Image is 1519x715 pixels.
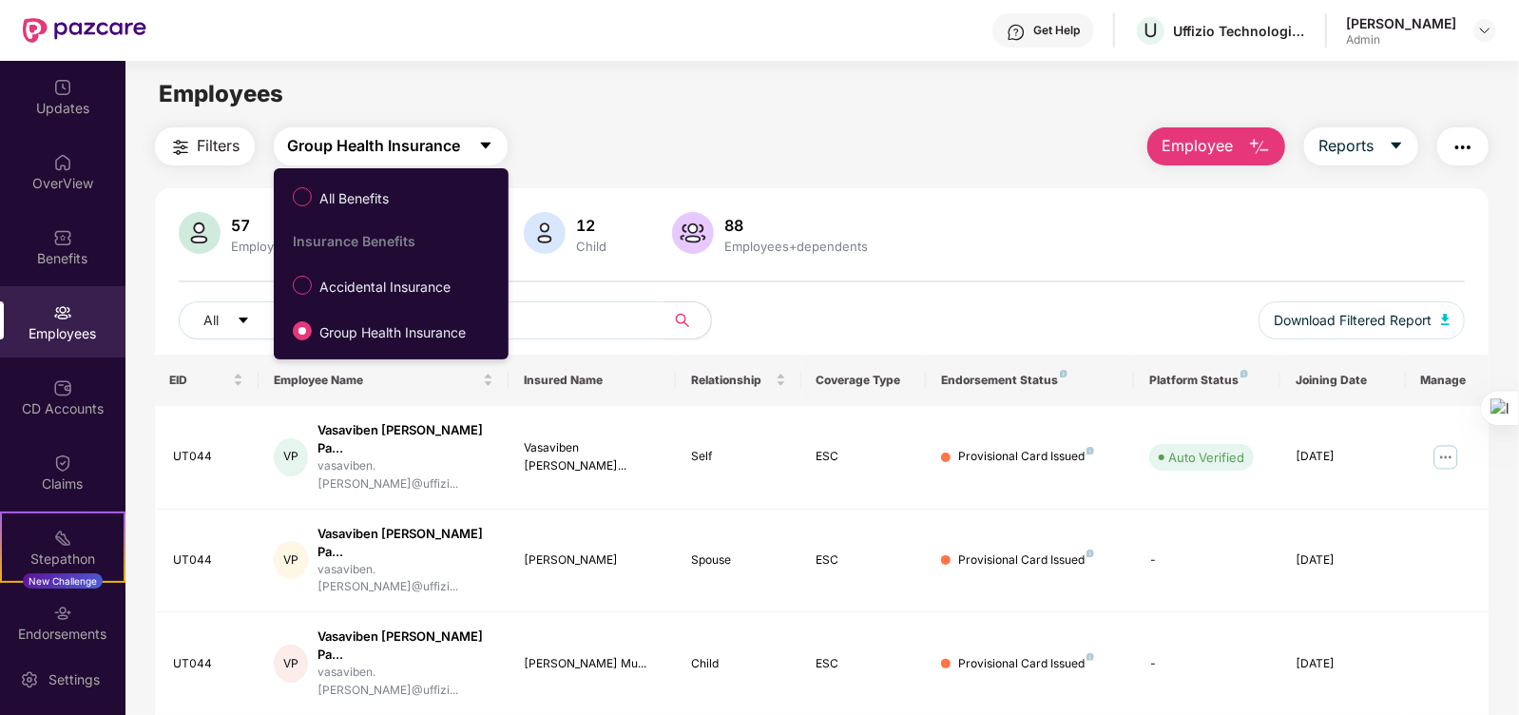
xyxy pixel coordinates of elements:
img: svg+xml;base64,PHN2ZyB4bWxucz0iaHR0cDovL3d3dy53My5vcmcvMjAwMC9zdmciIHhtbG5zOnhsaW5rPSJodHRwOi8vd3... [1441,314,1451,325]
img: svg+xml;base64,PHN2ZyB4bWxucz0iaHR0cDovL3d3dy53My5vcmcvMjAwMC9zdmciIHhtbG5zOnhsaW5rPSJodHRwOi8vd3... [179,212,221,254]
div: Self [691,448,786,466]
div: Uffizio Technologies Private Limited [1173,22,1306,40]
div: 57 [228,216,300,235]
div: UT044 [174,448,244,466]
button: Employee [1147,127,1285,165]
img: manageButton [1431,442,1461,473]
div: Child [691,655,786,673]
button: search [664,301,712,339]
div: Vasaviben [PERSON_NAME] Pa... [317,525,494,561]
div: 12 [573,216,611,235]
div: [DATE] [1296,551,1391,570]
img: svg+xml;base64,PHN2ZyB4bWxucz0iaHR0cDovL3d3dy53My5vcmcvMjAwMC9zdmciIHdpZHRoPSI4IiBoZWlnaHQ9IjgiIH... [1086,447,1094,454]
img: svg+xml;base64,PHN2ZyB4bWxucz0iaHR0cDovL3d3dy53My5vcmcvMjAwMC9zdmciIHdpZHRoPSI4IiBoZWlnaHQ9IjgiIH... [1060,370,1067,377]
div: Stepathon [2,550,124,569]
img: svg+xml;base64,PHN2ZyBpZD0iQmVuZWZpdHMiIHhtbG5zPSJodHRwOi8vd3d3LnczLm9yZy8yMDAwL3N2ZyIgd2lkdGg9Ij... [53,228,72,247]
button: Download Filtered Report [1259,301,1466,339]
th: Insured Name [509,355,675,406]
span: search [664,313,702,328]
div: VP [274,645,308,683]
th: EID [155,355,260,406]
div: Vasaviben [PERSON_NAME] Pa... [317,628,494,664]
div: Admin [1346,32,1456,48]
img: svg+xml;base64,PHN2ZyB4bWxucz0iaHR0cDovL3d3dy53My5vcmcvMjAwMC9zdmciIHdpZHRoPSI4IiBoZWlnaHQ9IjgiIH... [1086,550,1094,557]
div: Provisional Card Issued [958,448,1094,466]
div: Vasaviben [PERSON_NAME]... [524,439,660,475]
div: UT044 [174,655,244,673]
div: ESC [817,448,912,466]
img: svg+xml;base64,PHN2ZyB4bWxucz0iaHR0cDovL3d3dy53My5vcmcvMjAwMC9zdmciIHdpZHRoPSI4IiBoZWlnaHQ9IjgiIH... [1240,370,1248,377]
span: Filters [198,134,240,158]
span: Accidental Insurance [312,277,458,298]
th: Employee Name [259,355,509,406]
div: Provisional Card Issued [958,551,1094,570]
div: ESC [817,551,912,570]
div: Endorsement Status [941,373,1119,388]
th: Relationship [676,355,801,406]
span: Group Health Insurance [288,134,461,158]
div: [PERSON_NAME] [524,551,660,570]
img: svg+xml;base64,PHN2ZyB4bWxucz0iaHR0cDovL3d3dy53My5vcmcvMjAwMC9zdmciIHhtbG5zOnhsaW5rPSJodHRwOi8vd3... [524,212,566,254]
img: svg+xml;base64,PHN2ZyBpZD0iSG9tZSIgeG1sbnM9Imh0dHA6Ly93d3cudzMub3JnLzIwMDAvc3ZnIiB3aWR0aD0iMjAiIG... [53,153,72,172]
span: U [1144,19,1158,42]
img: svg+xml;base64,PHN2ZyBpZD0iU2V0dGluZy0yMHgyMCIgeG1sbnM9Imh0dHA6Ly93d3cudzMub3JnLzIwMDAvc3ZnIiB3aW... [20,670,39,689]
div: ESC [817,655,912,673]
div: vasaviben.[PERSON_NAME]@uffizi... [317,457,494,493]
div: Spouse [691,551,786,570]
th: Joining Date [1280,355,1406,406]
img: New Pazcare Logo [23,18,146,43]
div: [DATE] [1296,655,1391,673]
img: svg+xml;base64,PHN2ZyB4bWxucz0iaHR0cDovL3d3dy53My5vcmcvMjAwMC9zdmciIHdpZHRoPSI4IiBoZWlnaHQ9IjgiIH... [1086,653,1094,661]
img: svg+xml;base64,PHN2ZyB4bWxucz0iaHR0cDovL3d3dy53My5vcmcvMjAwMC9zdmciIHhtbG5zOnhsaW5rPSJodHRwOi8vd3... [1248,136,1271,159]
div: [PERSON_NAME] Mu... [524,655,660,673]
div: UT044 [174,551,244,570]
span: Employee Name [274,373,479,388]
span: Reports [1318,134,1374,158]
button: Allcaret-down [179,301,295,339]
div: Get Help [1033,23,1080,38]
th: Manage [1406,355,1490,406]
div: Insurance Benefits [293,233,500,249]
td: - [1134,510,1280,613]
button: Group Health Insurancecaret-down [274,127,508,165]
div: Auto Verified [1168,448,1244,467]
img: svg+xml;base64,PHN2ZyB4bWxucz0iaHR0cDovL3d3dy53My5vcmcvMjAwMC9zdmciIHdpZHRoPSIyMSIgaGVpZ2h0PSIyMC... [53,529,72,548]
div: Child [573,239,611,254]
div: Platform Status [1149,373,1265,388]
span: Download Filtered Report [1274,310,1432,331]
div: Vasaviben [PERSON_NAME] Pa... [317,421,494,457]
img: svg+xml;base64,PHN2ZyBpZD0iRW1wbG95ZWVzIiB4bWxucz0iaHR0cDovL3d3dy53My5vcmcvMjAwMC9zdmciIHdpZHRoPS... [53,303,72,322]
div: Provisional Card Issued [958,655,1094,673]
div: VP [274,438,308,476]
img: svg+xml;base64,PHN2ZyB4bWxucz0iaHR0cDovL3d3dy53My5vcmcvMjAwMC9zdmciIHdpZHRoPSIyNCIgaGVpZ2h0PSIyNC... [169,136,192,159]
div: Settings [43,670,106,689]
span: Group Health Insurance [312,322,473,343]
div: [PERSON_NAME] [1346,14,1456,32]
img: svg+xml;base64,PHN2ZyB4bWxucz0iaHR0cDovL3d3dy53My5vcmcvMjAwMC9zdmciIHdpZHRoPSIyNCIgaGVpZ2h0PSIyNC... [1452,136,1474,159]
span: All Benefits [312,188,396,209]
img: svg+xml;base64,PHN2ZyBpZD0iRW5kb3JzZW1lbnRzIiB4bWxucz0iaHR0cDovL3d3dy53My5vcmcvMjAwMC9zdmciIHdpZH... [53,604,72,623]
span: Relationship [691,373,772,388]
div: 88 [721,216,873,235]
div: New Challenge [23,573,103,589]
th: Coverage Type [801,355,927,406]
img: svg+xml;base64,PHN2ZyBpZD0iVXBkYXRlZCIgeG1sbnM9Imh0dHA6Ly93d3cudzMub3JnLzIwMDAvc3ZnIiB3aWR0aD0iMj... [53,78,72,97]
span: All [204,310,220,331]
div: Employees [228,239,300,254]
div: [DATE] [1296,448,1391,466]
span: caret-down [237,314,250,329]
span: caret-down [478,138,493,155]
div: vasaviben.[PERSON_NAME]@uffizi... [317,664,494,700]
img: svg+xml;base64,PHN2ZyBpZD0iRHJvcGRvd24tMzJ4MzIiIHhtbG5zPSJodHRwOi8vd3d3LnczLm9yZy8yMDAwL3N2ZyIgd2... [1477,23,1492,38]
img: svg+xml;base64,PHN2ZyBpZD0iSGVscC0zMngzMiIgeG1sbnM9Imh0dHA6Ly93d3cudzMub3JnLzIwMDAvc3ZnIiB3aWR0aD... [1007,23,1026,42]
img: svg+xml;base64,PHN2ZyBpZD0iQ0RfQWNjb3VudHMiIGRhdGEtbmFtZT0iQ0QgQWNjb3VudHMiIHhtbG5zPSJodHRwOi8vd3... [53,378,72,397]
div: Employees+dependents [721,239,873,254]
span: EID [170,373,230,388]
span: Employees [159,80,283,107]
img: svg+xml;base64,PHN2ZyBpZD0iQ2xhaW0iIHhtbG5zPSJodHRwOi8vd3d3LnczLm9yZy8yMDAwL3N2ZyIgd2lkdGg9IjIwIi... [53,454,72,473]
button: Filters [155,127,255,165]
button: Reportscaret-down [1304,127,1418,165]
span: Employee [1162,134,1233,158]
span: caret-down [1389,138,1404,155]
div: vasaviben.[PERSON_NAME]@uffizi... [317,561,494,597]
